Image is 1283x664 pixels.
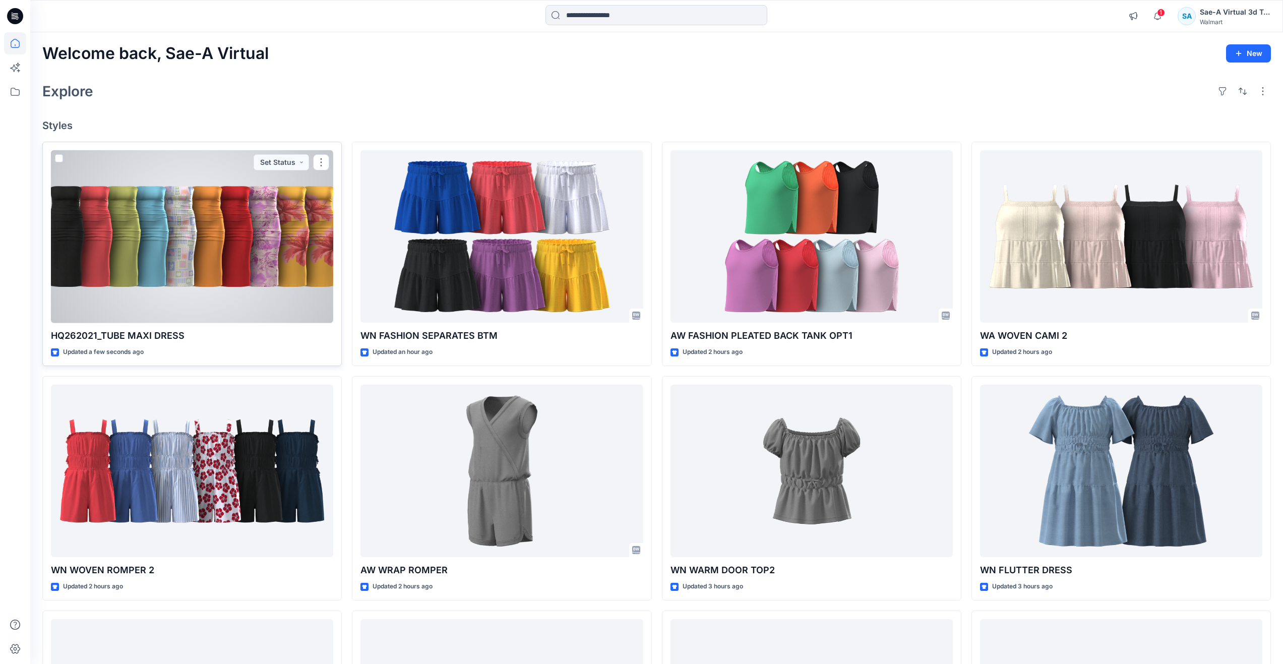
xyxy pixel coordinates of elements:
[360,329,643,343] p: WN FASHION SEPARATES BTM
[980,563,1262,577] p: WN FLUTTER DRESS
[42,44,269,63] h2: Welcome back, Sae-A Virtual
[992,581,1053,592] p: Updated 3 hours ago
[63,347,144,357] p: Updated a few seconds ago
[980,329,1262,343] p: WA WOVEN CAMI 2
[670,385,953,558] a: WN WARM DOOR TOP2
[373,347,433,357] p: Updated an hour ago
[670,329,953,343] p: AW FASHION PLEATED BACK TANK OPT1
[1178,7,1196,25] div: SA
[1157,9,1165,17] span: 1
[360,563,643,577] p: AW WRAP ROMPER
[670,150,953,323] a: AW FASHION PLEATED BACK TANK OPT1
[51,150,333,323] a: HQ262021_TUBE MAXI DRESS
[63,581,123,592] p: Updated 2 hours ago
[51,563,333,577] p: WN WOVEN ROMPER 2
[980,150,1262,323] a: WA WOVEN CAMI 2
[42,83,93,99] h2: Explore
[683,581,743,592] p: Updated 3 hours ago
[980,385,1262,558] a: WN FLUTTER DRESS
[360,385,643,558] a: AW WRAP ROMPER
[1200,18,1270,26] div: Walmart
[51,385,333,558] a: WN WOVEN ROMPER 2
[51,329,333,343] p: HQ262021_TUBE MAXI DRESS
[42,119,1271,132] h4: Styles
[373,581,433,592] p: Updated 2 hours ago
[1200,6,1270,18] div: Sae-A Virtual 3d Team
[360,150,643,323] a: WN FASHION SEPARATES BTM
[1226,44,1271,63] button: New
[992,347,1052,357] p: Updated 2 hours ago
[670,563,953,577] p: WN WARM DOOR TOP2
[683,347,743,357] p: Updated 2 hours ago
